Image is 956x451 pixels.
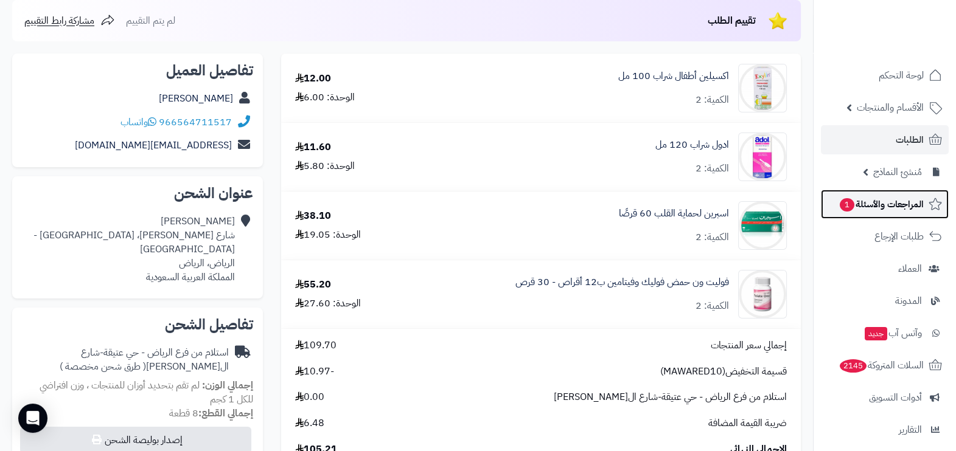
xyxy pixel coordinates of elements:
span: ضريبة القيمة المضافة [708,416,787,430]
span: وآتس آب [864,325,922,342]
span: مُنشئ النماذج [873,164,922,181]
span: 109.70 [295,339,337,353]
div: الكمية: 2 [696,93,729,107]
span: لم تقم بتحديد أوزان للمنتجات ، وزن افتراضي للكل 1 كجم [40,378,253,407]
span: إجمالي سعر المنتجات [711,339,787,353]
span: 1 [840,198,854,212]
span: 6.48 [295,416,324,430]
a: أدوات التسويق [821,383,949,412]
span: استلام من فرع الرياض - حي عتيقة-شارع ال[PERSON_NAME] [554,390,787,404]
strong: إجمالي الوزن: [202,378,253,393]
div: الكمية: 2 [696,230,729,244]
span: -10.97 [295,365,334,379]
span: السلات المتروكة [839,357,924,374]
div: الكمية: 2 [696,299,729,313]
a: العملاء [821,254,949,283]
div: استلام من فرع الرياض - حي عتيقة-شارع ال[PERSON_NAME] [22,346,229,374]
span: لم يتم التقييم [126,13,175,28]
a: فوليت ون حمض فوليك وفيتامين ب12 أقراص - 30 قرص [515,275,729,289]
div: الوحدة: 19.05 [295,228,361,242]
a: اكسيلين أطفال شراب 100 مل [618,69,729,83]
a: الطلبات [821,125,949,154]
strong: إجمالي القطع: [198,406,253,421]
div: [PERSON_NAME] شارع [PERSON_NAME]، [GEOGRAPHIC_DATA] - [GEOGRAPHIC_DATA] الرياض، الرياض المملكة ال... [22,215,235,284]
div: 12.00 [295,72,331,86]
span: الطلبات [896,131,924,148]
div: 38.10 [295,209,331,223]
span: طلبات الإرجاع [874,228,924,245]
div: الوحدة: 6.00 [295,91,355,105]
a: ادول شراب 120 مل [655,138,729,152]
span: 0.00 [295,390,324,404]
img: 6417aa59c1df10414a0af6e677dfd04d246f-90x90.jpg [739,133,786,181]
span: التقارير [899,421,922,438]
h2: تفاصيل العميل [22,63,253,78]
a: التقارير [821,415,949,444]
a: اسبرين لحماية القلب 60 قرصًا [619,207,729,221]
a: السلات المتروكة2145 [821,351,949,380]
div: الوحدة: 5.80 [295,159,355,173]
span: المراجعات والأسئلة [839,196,924,213]
div: Open Intercom Messenger [18,404,47,433]
img: 1738598662-FOLATE%20ONE-90x90.jpg [739,270,786,318]
a: مشاركة رابط التقييم [24,13,115,28]
a: وآتس آبجديد [821,318,949,348]
a: لوحة التحكم [821,61,949,90]
a: [EMAIL_ADDRESS][DOMAIN_NAME] [75,138,232,153]
a: 966564711517 [159,115,232,129]
a: المراجعات والأسئلة1 [821,190,949,219]
div: الوحدة: 27.60 [295,297,361,311]
span: العملاء [898,260,922,277]
span: تقييم الطلب [708,13,756,28]
span: قسيمة التخفيض(MAWARED10) [660,365,787,379]
div: 11.60 [295,140,331,154]
span: أدوات التسويق [869,389,922,406]
a: المدونة [821,286,949,315]
span: مشاركة رابط التقييم [24,13,94,28]
a: واتساب [120,115,156,129]
a: [PERSON_NAME] [159,91,233,106]
span: لوحة التحكم [879,67,924,84]
span: ( طرق شحن مخصصة ) [60,359,146,374]
small: 8 قطعة [169,406,253,421]
span: الأقسام والمنتجات [857,99,924,116]
img: 261440127a2475a09e5ec47bc55cdeece661-90x90.jpg [739,64,786,112]
span: جديد [865,327,887,340]
img: 64455b0ec5af58584115964a8f77f331b43f-90x90.png [739,201,786,250]
h2: تفاصيل الشحن [22,317,253,332]
span: 2145 [840,359,867,373]
div: الكمية: 2 [696,162,729,176]
span: المدونة [895,292,922,309]
div: 55.20 [295,278,331,292]
h2: عنوان الشحن [22,186,253,201]
a: طلبات الإرجاع [821,222,949,251]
